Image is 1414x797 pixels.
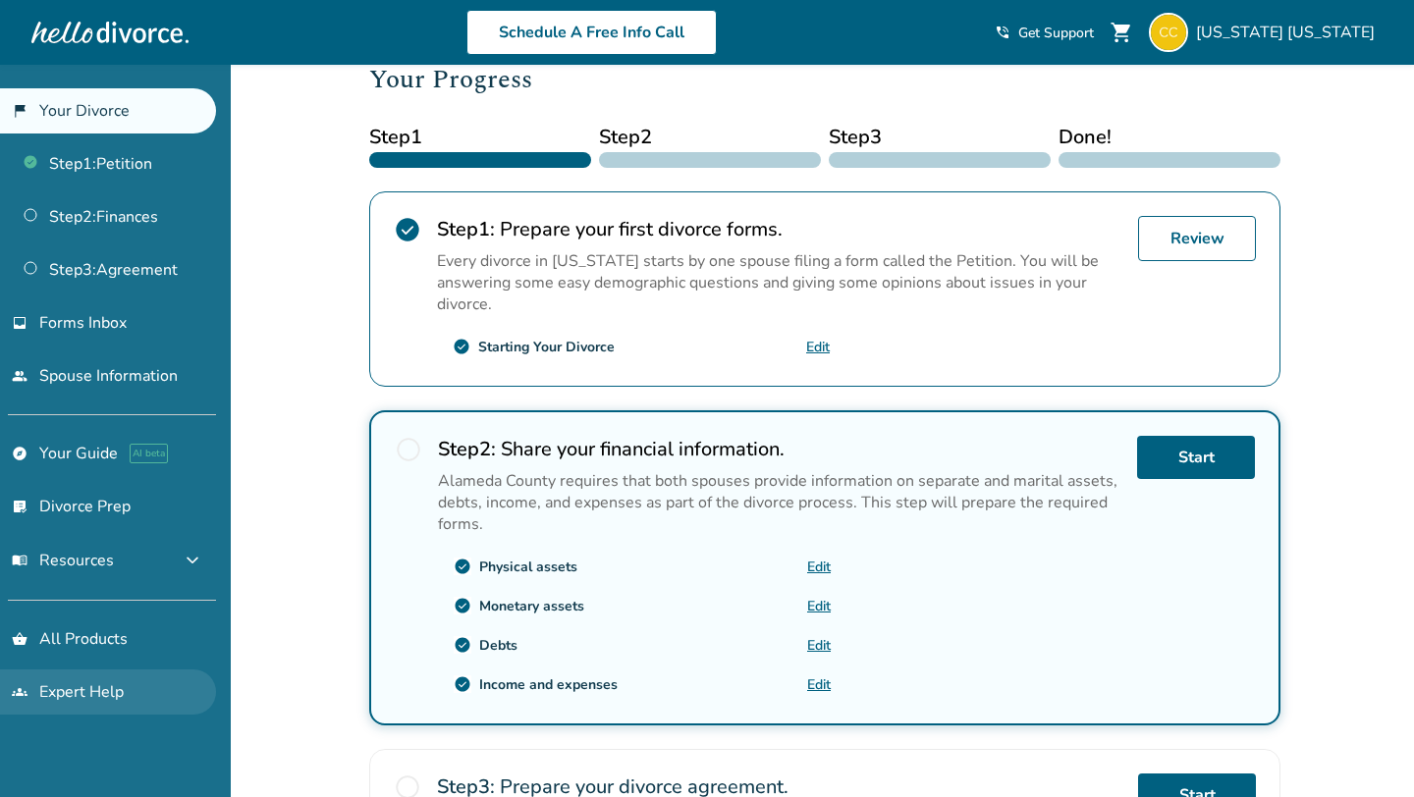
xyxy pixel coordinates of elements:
span: shopping_basket [12,631,27,647]
span: check_circle [453,338,470,355]
span: Step 1 [369,123,591,152]
span: check_circle [454,558,471,575]
a: Edit [807,675,831,694]
span: Step 3 [829,123,1051,152]
h2: Share your financial information. [438,436,1121,462]
a: Edit [807,597,831,615]
span: Forms Inbox [39,312,127,334]
span: explore [12,446,27,461]
a: phone_in_talkGet Support [995,24,1094,42]
span: Done! [1059,123,1280,152]
a: Start [1137,436,1255,479]
iframe: Chat Widget [1316,703,1414,797]
span: flag_2 [12,103,27,119]
a: Edit [806,338,830,356]
div: Physical assets [479,558,577,576]
a: Review [1138,216,1256,261]
p: Every divorce in [US_STATE] starts by one spouse filing a form called the Petition. You will be a... [437,250,1122,315]
span: Get Support [1018,24,1094,42]
span: check_circle [394,216,421,243]
div: Monetary assets [479,597,584,615]
span: phone_in_talk [995,25,1010,40]
span: list_alt_check [12,499,27,514]
a: Edit [807,558,831,576]
h2: Your Progress [369,60,1280,99]
strong: Step 2 : [438,436,496,462]
span: inbox [12,315,27,331]
p: Alameda County requires that both spouses provide information on separate and marital assets, deb... [438,470,1121,535]
span: Resources [12,550,114,571]
span: [US_STATE] [US_STATE] [1196,22,1383,43]
span: menu_book [12,553,27,568]
span: AI beta [130,444,168,463]
div: Income and expenses [479,675,618,694]
span: groups [12,684,27,700]
span: check_circle [454,636,471,654]
strong: Step 1 : [437,216,495,242]
img: pevivoc180@lespedia.com [1149,13,1188,52]
span: radio_button_unchecked [395,436,422,463]
a: Schedule A Free Info Call [466,10,717,55]
span: check_circle [454,597,471,614]
span: Step 2 [599,123,821,152]
div: Starting Your Divorce [478,338,615,356]
div: Debts [479,636,517,655]
span: shopping_cart [1110,21,1133,44]
span: people [12,368,27,384]
span: check_circle [454,675,471,693]
h2: Prepare your first divorce forms. [437,216,1122,242]
a: Edit [807,636,831,655]
span: expand_more [181,549,204,572]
